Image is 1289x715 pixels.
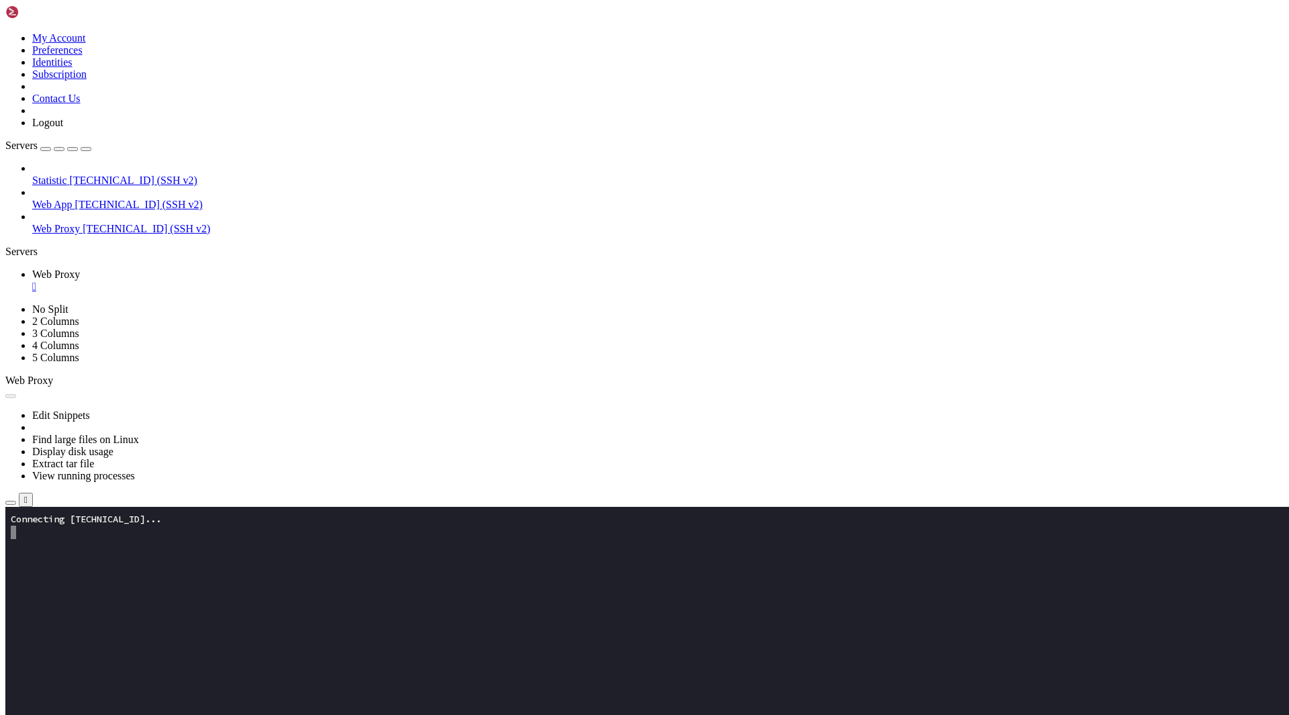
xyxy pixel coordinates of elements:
a: Edit Snippets [32,410,90,421]
a: 4 Columns [32,340,79,351]
span: Web App [32,199,73,210]
a: Find large files on Linux [32,434,139,445]
li: Statistic [TECHNICAL_ID] (SSH v2) [32,162,1284,187]
a: Contact Us [32,93,81,104]
span: Web Proxy [32,269,80,280]
a: View running processes [32,470,135,481]
a:  [32,281,1284,293]
span: Web Proxy [32,223,80,234]
a: Logout [32,117,63,128]
a: No Split [32,303,68,315]
a: Preferences [32,44,83,56]
a: Web App [TECHNICAL_ID] (SSH v2) [32,199,1284,211]
a: Subscription [32,68,87,80]
a: Servers [5,140,91,151]
a: Display disk usage [32,446,113,457]
a: Web Proxy [TECHNICAL_ID] (SSH v2) [32,223,1284,235]
li: Web Proxy [TECHNICAL_ID] (SSH v2) [32,211,1284,235]
span: [TECHNICAL_ID] (SSH v2) [75,199,203,210]
x-row: Connecting [TECHNICAL_ID]... [5,5,1114,19]
button:  [19,493,33,507]
a: 3 Columns [32,328,79,339]
div: (0, 1) [5,19,11,32]
a: Web Proxy [32,269,1284,293]
a: Identities [32,56,73,68]
div: Servers [5,246,1284,258]
span: Statistic [32,175,67,186]
a: 2 Columns [32,316,79,327]
div:  [24,495,28,505]
a: Extract tar file [32,458,94,469]
a: 5 Columns [32,352,79,363]
span: Servers [5,140,38,151]
span: [TECHNICAL_ID] (SSH v2) [70,175,197,186]
a: Statistic [TECHNICAL_ID] (SSH v2) [32,175,1284,187]
img: Shellngn [5,5,83,19]
li: Web App [TECHNICAL_ID] (SSH v2) [32,187,1284,211]
a: My Account [32,32,86,44]
span: Web Proxy [5,375,53,386]
span: [TECHNICAL_ID] (SSH v2) [83,223,210,234]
